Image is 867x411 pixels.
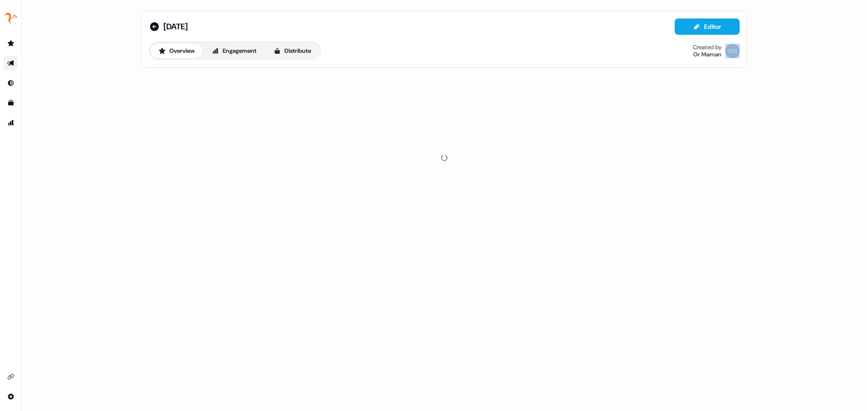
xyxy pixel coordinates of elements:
button: Overview [151,44,202,58]
a: Go to outbound experience [4,56,18,70]
button: Engagement [204,44,264,58]
button: Distribute [266,44,319,58]
span: [DATE] [163,21,188,32]
button: Editor [675,18,740,35]
a: Go to templates [4,96,18,110]
a: Go to prospects [4,36,18,51]
div: Or Maman [693,51,722,58]
img: Or [725,44,740,58]
a: Go to Inbound [4,76,18,90]
a: Go to integrations [4,389,18,404]
div: Created by [693,44,722,51]
a: Go to attribution [4,115,18,130]
a: Editor [675,23,740,32]
a: Go to integrations [4,369,18,384]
